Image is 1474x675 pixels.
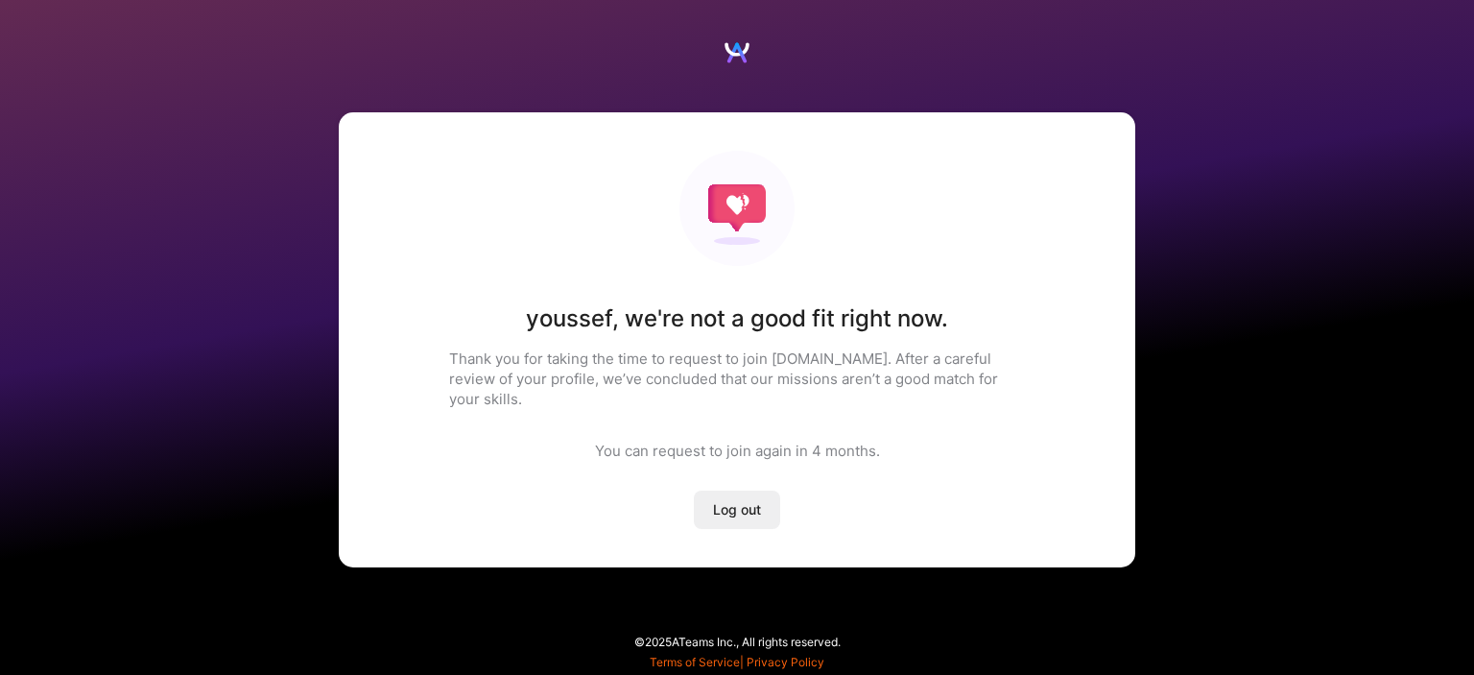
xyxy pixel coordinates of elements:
span: | [650,655,824,669]
div: You can request to join again in 4 months . [595,441,880,461]
img: Not fit [679,151,795,266]
p: Thank you for taking the time to request to join [DOMAIN_NAME]. After a careful review of your pr... [449,349,1025,409]
a: Terms of Service [650,655,740,669]
a: Privacy Policy [747,655,824,669]
span: Log out [713,500,761,519]
h1: youssef , we're not a good fit right now. [526,304,948,333]
img: Logo [723,38,751,67]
